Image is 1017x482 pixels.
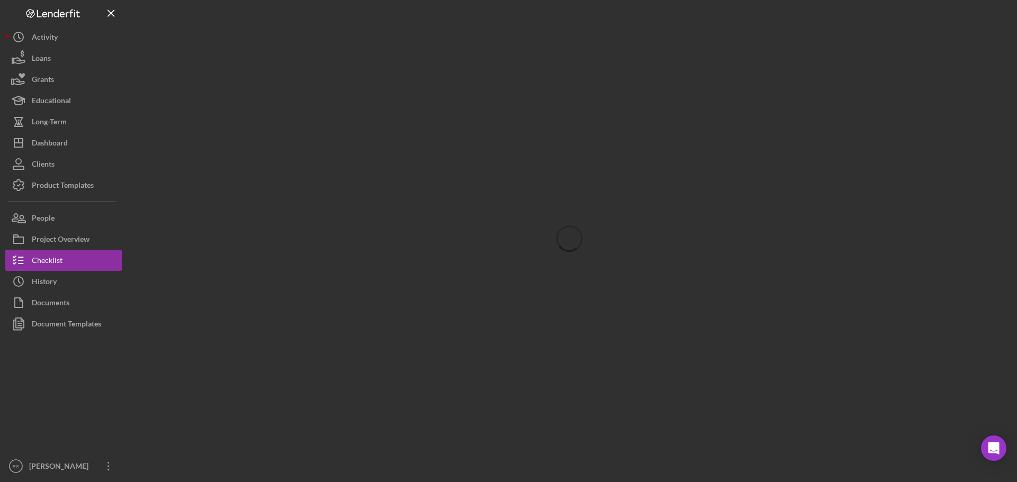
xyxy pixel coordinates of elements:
div: Documents [32,292,69,316]
div: Product Templates [32,175,94,198]
div: Long-Term [32,111,67,135]
div: Educational [32,90,71,114]
button: Clients [5,153,122,175]
button: ES[PERSON_NAME] [5,456,122,477]
text: ES [13,463,20,469]
button: Activity [5,26,122,48]
button: Long-Term [5,111,122,132]
div: [PERSON_NAME] [26,456,95,479]
div: Project Overview [32,229,90,252]
div: History [32,271,57,295]
div: Open Intercom Messenger [981,435,1006,461]
div: Dashboard [32,132,68,156]
div: People [32,207,55,231]
button: People [5,207,122,229]
button: Educational [5,90,122,111]
button: Documents [5,292,122,313]
div: Document Templates [32,313,101,337]
button: Loans [5,48,122,69]
button: Dashboard [5,132,122,153]
button: History [5,271,122,292]
div: Clients [32,153,55,177]
div: Loans [32,48,51,71]
div: Activity [32,26,58,50]
button: Document Templates [5,313,122,334]
button: Grants [5,69,122,90]
button: Project Overview [5,229,122,250]
div: Checklist [32,250,63,274]
div: Grants [32,69,54,93]
button: Product Templates [5,175,122,196]
button: Checklist [5,250,122,271]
